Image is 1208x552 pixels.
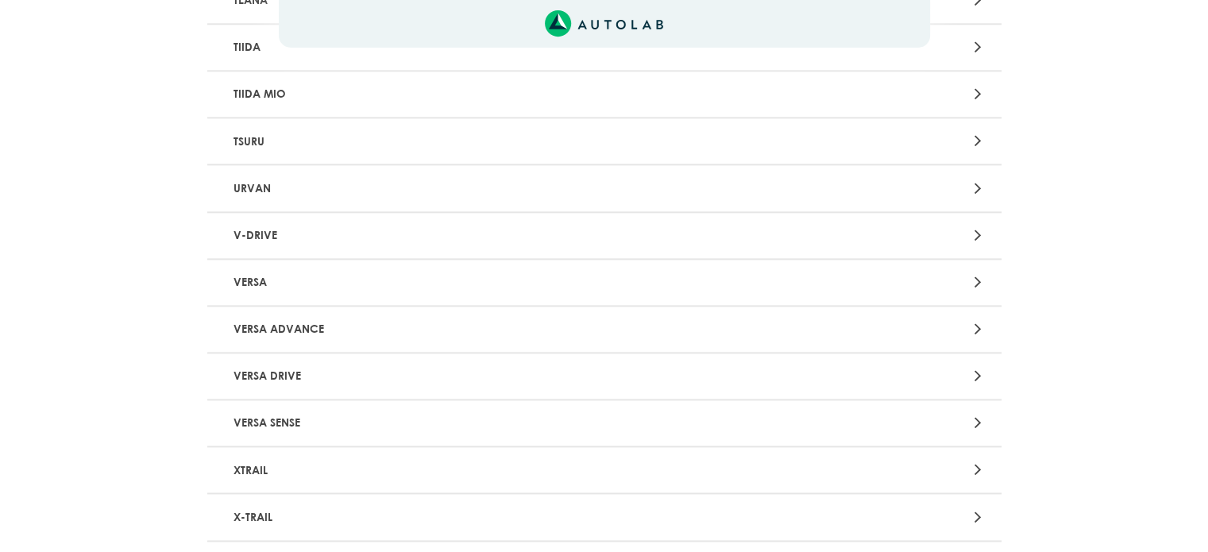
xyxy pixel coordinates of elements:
p: V-DRIVE [227,221,722,250]
p: TSURU [227,126,722,156]
p: TIIDA [227,33,722,62]
p: TIIDA MIO [227,79,722,109]
p: VERSA ADVANCE [227,315,722,344]
p: URVAN [227,173,722,203]
a: Link al sitio de autolab [545,15,663,30]
p: XTRAIL [227,455,722,484]
p: X-TRAIL [227,502,722,531]
p: VERSA SENSE [227,408,722,438]
p: VERSA DRIVE [227,361,722,391]
p: VERSA [227,268,722,297]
